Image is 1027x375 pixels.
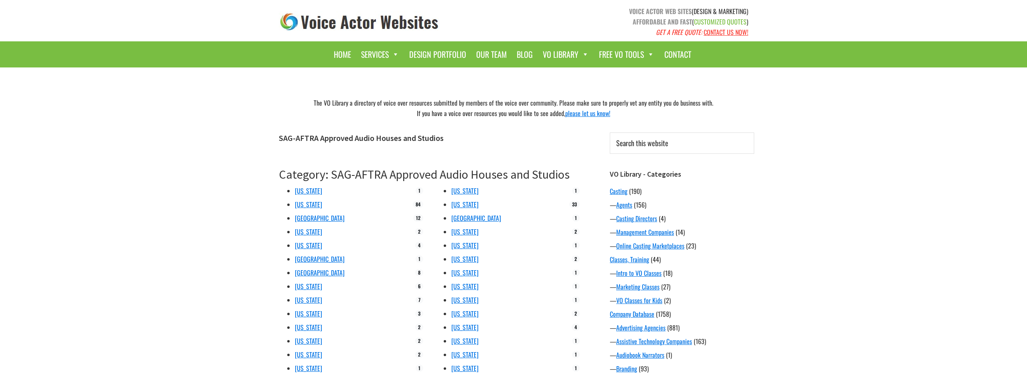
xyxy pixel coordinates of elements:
[295,213,345,223] a: [GEOGRAPHIC_DATA]
[616,364,637,373] a: Branding
[451,350,479,359] a: [US_STATE]
[572,242,580,249] span: 1
[610,323,754,332] div: —
[616,282,660,291] a: Marketing Classes
[295,254,345,264] a: [GEOGRAPHIC_DATA]
[616,241,684,251] a: Online Casting Marketplaces
[633,17,692,26] strong: AFFORDABLE AND FAST
[279,11,440,33] img: voice_actor_websites_logo
[415,283,423,290] span: 6
[656,309,671,319] span: (1758)
[610,132,754,154] input: Search this website
[405,45,470,63] a: Design Portfolio
[572,324,580,331] span: 4
[651,255,661,264] span: (44)
[295,240,322,250] a: [US_STATE]
[666,350,672,360] span: (1)
[451,281,479,291] a: [US_STATE]
[295,309,322,318] a: [US_STATE]
[472,45,511,63] a: Our Team
[451,200,479,209] a: [US_STATE]
[416,365,423,372] span: 1
[572,269,580,276] span: 1
[656,27,702,37] em: GET A FREE QUOTE:
[520,6,748,37] p: (DESIGN & MARKETING) ( )
[451,268,479,277] a: [US_STATE]
[610,200,754,210] div: —
[572,296,580,304] span: 1
[610,364,754,373] div: —
[415,310,423,317] span: 3
[279,133,580,143] h1: SAG-AFTRA Approved Audio Houses and Studios
[295,268,345,277] a: [GEOGRAPHIC_DATA]
[634,200,646,210] span: (156)
[572,283,580,290] span: 1
[663,268,672,278] span: (18)
[413,214,423,222] span: 12
[451,227,479,236] a: [US_STATE]
[451,186,479,196] a: [US_STATE]
[565,108,610,118] a: please let us know!
[415,269,423,276] span: 8
[661,282,670,291] span: (27)
[415,337,423,344] span: 2
[295,336,322,346] a: [US_STATE]
[415,242,423,249] span: 4
[295,350,322,359] a: [US_STATE]
[616,336,692,346] a: Assistive Technology Companies
[694,336,706,346] span: (163)
[451,213,501,223] a: [GEOGRAPHIC_DATA]
[539,45,593,63] a: VO Library
[330,45,355,63] a: Home
[273,96,754,120] div: The VO Library a directory of voice over resources submitted by members of the voice over communi...
[610,309,654,319] a: Company Database
[295,227,322,236] a: [US_STATE]
[659,214,666,223] span: (4)
[572,214,580,222] span: 1
[610,186,627,196] a: Casting
[616,214,657,223] a: Casting Directors
[451,363,479,373] a: [US_STATE]
[572,365,580,372] span: 1
[610,296,754,305] div: —
[595,45,658,63] a: Free VO Tools
[629,186,641,196] span: (190)
[610,350,754,360] div: —
[694,17,747,26] span: CUSTOMIZED QUOTES
[572,351,580,358] span: 1
[629,6,692,16] strong: VOICE ACTOR WEB SITES
[451,309,479,318] a: [US_STATE]
[295,322,322,332] a: [US_STATE]
[416,255,423,263] span: 1
[610,227,754,237] div: —
[295,363,322,373] a: [US_STATE]
[279,167,570,182] a: Category: SAG-AFTRA Approved Audio Houses and Studios
[639,364,649,373] span: (93)
[572,310,580,317] span: 2
[664,296,671,305] span: (2)
[451,254,479,264] a: [US_STATE]
[416,187,423,194] span: 1
[610,336,754,346] div: —
[616,350,664,360] a: Audiobook Narrators
[616,200,632,210] a: Agents
[572,255,580,263] span: 2
[572,337,580,344] span: 1
[295,200,322,209] a: [US_STATE]
[704,27,748,37] a: CONTACT US NOW!
[413,201,423,208] span: 84
[295,186,322,196] a: [US_STATE]
[686,241,696,251] span: (23)
[295,281,322,291] a: [US_STATE]
[610,282,754,291] div: —
[572,228,580,235] span: 2
[610,170,754,179] h3: VO Library - Categories
[610,255,649,264] a: Classes, Training
[451,295,479,305] a: [US_STATE]
[451,336,479,346] a: [US_STATE]
[451,322,479,332] a: [US_STATE]
[416,296,423,304] span: 7
[415,351,423,358] span: 2
[616,296,662,305] a: VO Classes for Kids
[569,201,580,208] span: 33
